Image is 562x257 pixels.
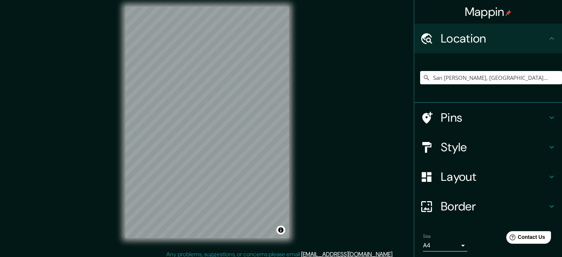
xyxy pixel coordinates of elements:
[441,199,547,214] h4: Border
[465,4,512,19] h4: Mappin
[276,226,285,234] button: Toggle attribution
[125,7,289,238] canvas: Map
[414,162,562,192] div: Layout
[505,10,511,16] img: pin-icon.png
[496,228,554,249] iframe: Help widget launcher
[420,71,562,84] input: Pick your city or area
[414,24,562,53] div: Location
[414,132,562,162] div: Style
[441,31,547,46] h4: Location
[414,103,562,132] div: Pins
[423,240,467,251] div: A4
[441,110,547,125] h4: Pins
[414,192,562,221] div: Border
[423,233,431,240] label: Size
[441,169,547,184] h4: Layout
[441,140,547,155] h4: Style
